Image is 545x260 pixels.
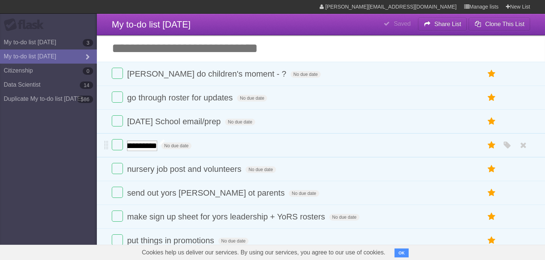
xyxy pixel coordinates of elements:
span: [DATE] School email/prep [127,117,222,126]
span: No due date [291,71,321,78]
label: Done [112,68,123,79]
b: 586 [77,96,93,103]
span: No due date [225,119,255,125]
span: make sign up sheet for yors leadership + YoRS rosters [127,212,327,221]
b: Share List [434,21,461,27]
label: Done [112,163,123,174]
label: Star task [485,211,499,223]
label: Star task [485,115,499,128]
b: Clone This List [485,21,525,27]
span: No due date [237,95,267,102]
label: Star task [485,92,499,104]
button: OK [395,248,409,257]
label: Star task [485,187,499,199]
b: 0 [83,67,93,75]
button: Share List [418,17,467,31]
span: No due date [245,166,276,173]
label: Star task [485,234,499,247]
span: go through roster for updates [127,93,235,102]
span: put things in promotions [127,236,216,245]
span: My to-do list [DATE] [112,19,191,29]
label: Done [112,211,123,222]
div: Flask [4,18,48,32]
label: Star task [485,163,499,175]
label: Star task [485,139,499,151]
span: nursery job post and volunteers [127,164,243,174]
b: Saved [394,20,411,27]
label: Done [112,139,123,150]
b: 14 [80,81,93,89]
span: [PERSON_NAME] do children's moment - ? [127,69,288,78]
span: No due date [161,142,191,149]
span: send out yors [PERSON_NAME] ot parents [127,188,286,198]
b: 3 [83,39,93,46]
label: Done [112,115,123,126]
span: Cookies help us deliver our services. By using our services, you agree to our use of cookies. [134,245,393,260]
label: Star task [485,68,499,80]
span: No due date [289,190,319,197]
span: No due date [329,214,359,221]
span: No due date [218,238,248,244]
label: Done [112,187,123,198]
label: Done [112,92,123,103]
button: Clone This List [469,17,530,31]
label: Done [112,234,123,245]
